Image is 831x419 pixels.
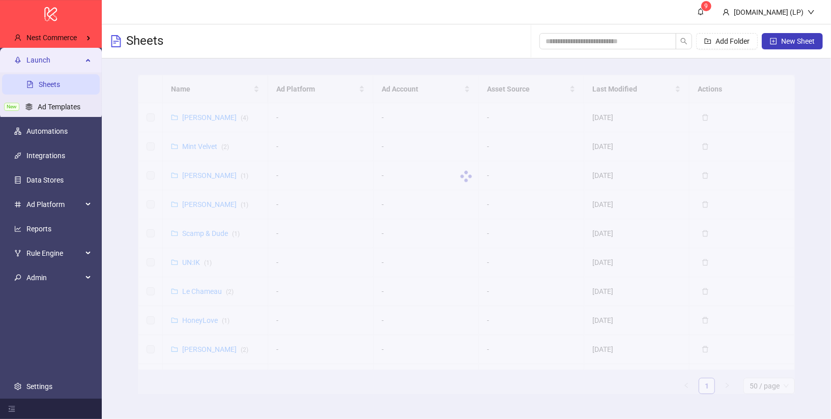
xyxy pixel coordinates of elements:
[14,201,21,208] span: number
[26,243,82,263] span: Rule Engine
[696,33,758,49] button: Add Folder
[110,35,122,47] span: file-text
[781,37,815,45] span: New Sheet
[14,34,21,41] span: user
[26,127,68,135] a: Automations
[705,3,708,10] span: 9
[26,176,64,184] a: Data Stores
[715,37,750,45] span: Add Folder
[26,382,52,391] a: Settings
[39,80,60,88] a: Sheets
[701,1,711,11] sup: 9
[26,267,82,288] span: Admin
[26,34,77,42] span: Nest Commerce
[680,38,687,45] span: search
[704,38,711,45] span: folder-add
[14,250,21,257] span: fork
[762,33,823,49] button: New Sheet
[808,9,815,16] span: down
[770,38,777,45] span: plus-square
[26,194,82,215] span: Ad Platform
[697,8,704,15] span: bell
[26,152,65,160] a: Integrations
[730,7,808,18] div: [DOMAIN_NAME] (LP)
[38,103,80,111] a: Ad Templates
[26,225,51,233] a: Reports
[14,56,21,64] span: rocket
[8,405,15,412] span: menu-fold
[26,50,82,70] span: Launch
[126,33,163,49] h3: Sheets
[14,274,21,281] span: key
[723,9,730,16] span: user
